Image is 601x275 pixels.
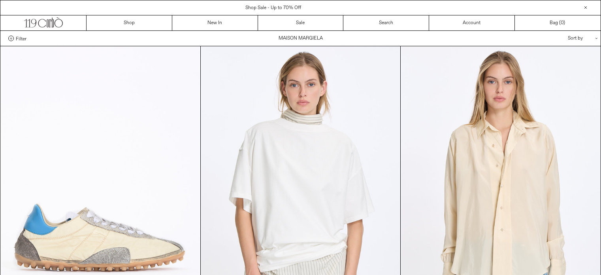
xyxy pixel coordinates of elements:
[522,31,593,46] div: Sort by
[515,15,601,30] a: Bag ()
[258,15,344,30] a: Sale
[245,5,301,11] a: Shop Sale - Up to 70% Off
[343,15,429,30] a: Search
[16,36,26,41] span: Filter
[172,15,258,30] a: New In
[429,15,515,30] a: Account
[87,15,172,30] a: Shop
[561,20,563,26] span: 0
[561,19,565,27] span: )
